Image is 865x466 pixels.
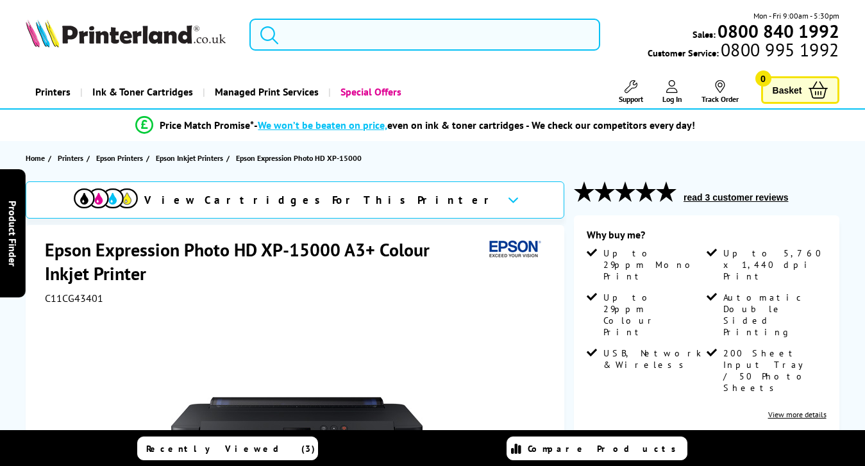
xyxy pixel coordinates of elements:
span: Basket [773,81,802,99]
a: Support [619,80,643,104]
span: Recently Viewed (3) [146,443,315,454]
span: We won’t be beaten on price, [258,119,387,131]
span: Epson Inkjet Printers [156,151,223,165]
span: Compare Products [528,443,683,454]
a: Printers [26,76,80,108]
span: 0 [755,71,771,87]
a: 0800 840 1992 [716,25,839,37]
b: 0800 840 1992 [718,19,839,43]
span: View Cartridges For This Printer [144,193,497,207]
span: Epson Expression Photo HD XP-15000 [236,153,362,163]
div: - even on ink & toner cartridges - We check our competitors every day! [254,119,695,131]
a: Ink & Toner Cartridges [80,76,203,108]
li: modal_Promise [6,114,825,137]
a: Epson Inkjet Printers [156,151,226,165]
a: Epson Printers [96,151,146,165]
a: Basket 0 [761,76,839,104]
a: Log In [662,80,682,104]
a: Special Offers [328,76,411,108]
span: C11CG43401 [45,292,103,304]
span: Home [26,151,45,165]
span: Printers [58,151,83,165]
h1: Epson Expression Photo HD XP-15000 A3+ Colour Inkjet Printer [45,238,484,285]
span: Up to 29ppm Colour Print [603,292,704,338]
span: 0800 995 1992 [719,44,839,56]
span: Epson Printers [96,151,143,165]
a: Printers [58,151,87,165]
a: Printerland Logo [26,19,233,50]
span: Price Match Promise* [160,119,254,131]
a: Track Order [701,80,739,104]
span: Ink & Toner Cartridges [92,76,193,108]
img: Printerland Logo [26,19,226,47]
a: View more details [768,410,827,419]
span: Up to 5,760 x 1,440 dpi Print [723,247,824,282]
span: Log In [662,94,682,104]
span: 200 Sheet Input Tray / 50 Photo Sheets [723,347,824,394]
a: Home [26,151,48,165]
span: Support [619,94,643,104]
span: Automatic Double Sided Printing [723,292,824,338]
div: Why buy me? [587,228,827,247]
a: Recently Viewed (3) [137,437,318,460]
a: Managed Print Services [203,76,328,108]
span: USB, Network & Wireless [603,347,704,370]
span: Sales: [693,28,716,40]
a: Compare Products [507,437,687,460]
button: read 3 customer reviews [680,192,792,203]
span: Product Finder [6,200,19,266]
img: cmyk-icon.svg [74,188,138,208]
span: Mon - Fri 9:00am - 5:30pm [753,10,839,22]
span: Up to 29ppm Mono Print [603,247,704,282]
span: Customer Service: [648,44,839,59]
img: Epson [484,238,543,262]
